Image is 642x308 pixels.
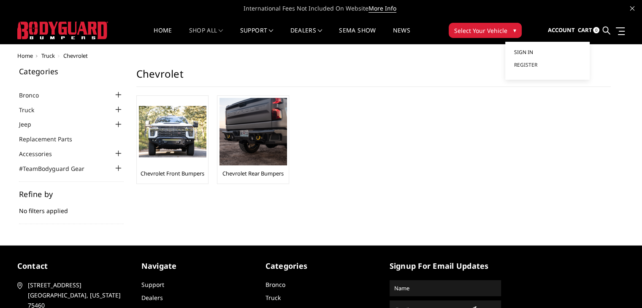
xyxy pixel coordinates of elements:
h5: Navigate [141,260,253,272]
h5: Categories [265,260,377,272]
h1: Chevrolet [136,68,611,87]
a: Bronco [19,91,49,100]
a: #TeamBodyguard Gear [19,164,95,173]
h5: Categories [19,68,124,75]
span: ▾ [513,26,516,35]
a: Truck [41,52,55,59]
a: Bronco [265,281,285,289]
span: Register [514,61,537,68]
a: Sign in [514,46,581,59]
a: Support [141,281,164,289]
a: SEMA Show [339,27,376,44]
a: Truck [19,105,45,114]
a: Accessories [19,149,62,158]
img: BODYGUARD BUMPERS [17,22,108,39]
a: Home [154,27,172,44]
span: Sign in [514,49,533,56]
a: Truck [265,294,281,302]
span: Select Your Vehicle [454,26,507,35]
span: Account [547,26,574,34]
a: Replacement Parts [19,135,83,143]
a: Chevrolet Rear Bumpers [222,170,284,177]
a: Register [514,59,581,71]
span: 0 [593,27,599,33]
a: News [393,27,410,44]
iframe: Chat Widget [600,267,642,308]
h5: Refine by [19,190,124,198]
a: Home [17,52,33,59]
a: Jeep [19,120,42,129]
a: Account [547,19,574,42]
a: Chevrolet Front Bumpers [141,170,204,177]
button: Select Your Vehicle [449,23,522,38]
a: Dealers [290,27,322,44]
h5: signup for email updates [390,260,501,272]
span: Cart [577,26,592,34]
div: No filters applied [19,190,124,224]
input: Name [391,281,500,295]
a: Cart 0 [577,19,599,42]
h5: contact [17,260,129,272]
a: Support [240,27,274,44]
a: shop all [189,27,223,44]
a: More Info [368,4,396,13]
a: Dealers [141,294,163,302]
span: Chevrolet [63,52,88,59]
